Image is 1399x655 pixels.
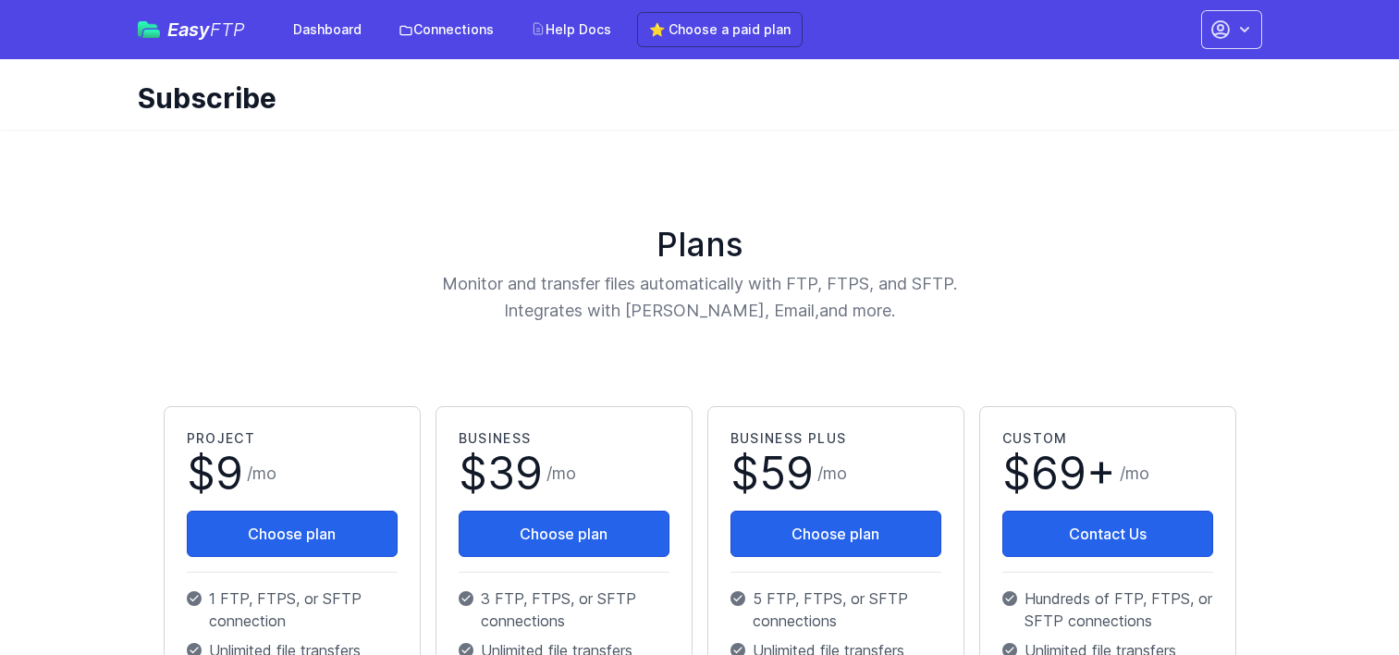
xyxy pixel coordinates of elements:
[156,226,1244,263] h1: Plans
[730,451,814,496] span: $
[823,463,847,483] span: mo
[459,511,669,557] button: Choose plan
[337,270,1062,325] p: Monitor and transfer files automatically with FTP, FTPS, and SFTP. Integrates with [PERSON_NAME],...
[1002,429,1213,448] h2: Custom
[1125,463,1149,483] span: mo
[187,587,398,632] p: 1 FTP, FTPS, or SFTP connection
[138,21,160,38] img: easyftp_logo.png
[138,20,245,39] a: EasyFTP
[167,20,245,39] span: Easy
[387,13,505,46] a: Connections
[730,511,941,557] button: Choose plan
[546,461,576,487] span: /
[817,461,847,487] span: /
[459,451,543,496] span: $
[187,429,398,448] h2: Project
[252,463,276,483] span: mo
[730,429,941,448] h2: Business Plus
[1120,461,1149,487] span: /
[487,446,543,501] span: 39
[187,511,398,557] button: Choose plan
[210,19,245,41] span: FTP
[520,13,622,46] a: Help Docs
[247,461,276,487] span: /
[1031,446,1116,501] span: 69+
[187,451,243,496] span: $
[552,463,576,483] span: mo
[1002,587,1213,632] p: Hundreds of FTP, FTPS, or SFTP connections
[730,587,941,632] p: 5 FTP, FTPS, or SFTP connections
[759,446,814,501] span: 59
[1002,511,1213,557] a: Contact Us
[215,446,243,501] span: 9
[1002,451,1116,496] span: $
[459,429,669,448] h2: Business
[637,12,803,47] a: ⭐ Choose a paid plan
[138,81,1247,115] h1: Subscribe
[282,13,373,46] a: Dashboard
[459,587,669,632] p: 3 FTP, FTPS, or SFTP connections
